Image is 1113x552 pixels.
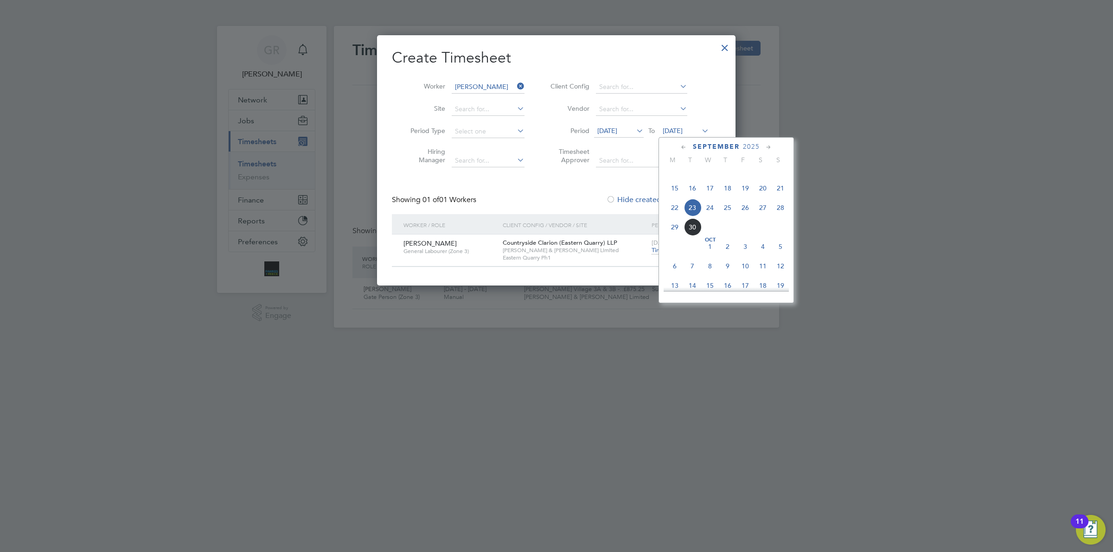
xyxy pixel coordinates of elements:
label: Period Type [403,127,445,135]
input: Select one [452,125,525,138]
label: Worker [403,82,445,90]
span: [PERSON_NAME] [403,239,457,247]
span: 18 [754,277,772,294]
span: 11 [754,257,772,275]
span: Oct [701,238,719,242]
span: S [752,156,769,164]
span: 24 [701,199,719,216]
label: Vendor [548,104,589,113]
span: 16 [719,277,736,294]
span: 9 [719,257,736,275]
span: 20 [754,179,772,197]
span: F [734,156,752,164]
span: 8 [701,257,719,275]
span: 19 [772,277,789,294]
span: 4 [754,238,772,255]
input: Search for... [452,154,525,167]
span: 13 [666,277,684,294]
div: 11 [1075,521,1084,533]
span: 19 [736,179,754,197]
span: W [699,156,716,164]
input: Search for... [452,103,525,116]
span: 5 [772,238,789,255]
span: 17 [736,277,754,294]
span: [DATE] [597,127,617,135]
span: 10 [736,257,754,275]
span: 3 [736,238,754,255]
span: T [716,156,734,164]
span: September [693,143,740,151]
span: 01 of [422,195,439,204]
span: Countryside Clarion (Eastern Quarry) LLP [503,239,617,247]
span: 2025 [743,143,760,151]
input: Search for... [596,103,687,116]
span: 23 [684,199,701,216]
span: M [664,156,681,164]
input: Search for... [596,154,687,167]
span: 15 [666,179,684,197]
span: 7 [684,257,701,275]
span: 17 [701,179,719,197]
div: Period [649,214,711,235]
span: 29 [666,218,684,236]
span: 15 [701,277,719,294]
span: 18 [719,179,736,197]
input: Search for... [596,81,687,94]
span: 01 Workers [422,195,476,204]
label: Timesheet Approver [548,147,589,164]
span: [DATE] [663,127,683,135]
span: 22 [666,199,684,216]
label: Hiring Manager [403,147,445,164]
span: 16 [684,179,701,197]
label: Client Config [548,82,589,90]
div: Client Config / Vendor / Site [500,214,649,235]
span: 21 [772,179,789,197]
label: Hide created timesheets [606,195,700,204]
span: 2 [719,238,736,255]
label: Period [548,127,589,135]
span: To [646,125,658,137]
input: Search for... [452,81,525,94]
div: Worker / Role [401,214,500,235]
span: 26 [736,199,754,216]
span: General Labourer (Zone 3) [403,247,496,255]
span: Timesheet created [652,246,702,254]
button: Open Resource Center, 11 new notifications [1076,515,1106,545]
span: 6 [666,257,684,275]
span: 27 [754,199,772,216]
span: 28 [772,199,789,216]
span: S [769,156,787,164]
span: Eastern Quarry Ph1 [503,254,647,261]
span: 12 [772,257,789,275]
span: 1 [701,238,719,255]
div: Showing [392,195,478,205]
span: [PERSON_NAME] & [PERSON_NAME] Limited [503,247,647,254]
span: 14 [684,277,701,294]
span: 25 [719,199,736,216]
span: T [681,156,699,164]
span: 30 [684,218,701,236]
span: [DATE] - [DATE] [652,239,694,247]
label: Site [403,104,445,113]
h2: Create Timesheet [392,48,721,68]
